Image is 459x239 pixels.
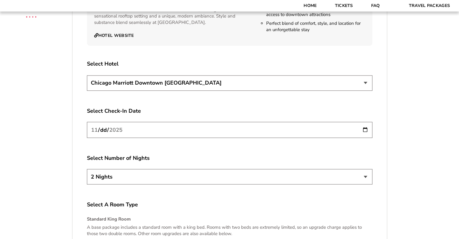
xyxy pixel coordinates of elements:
[87,60,372,68] label: Select Hotel
[266,20,365,33] li: Perfect blend of comfort, style, and location for an unforgettable stay
[87,107,372,115] label: Select Check-In Date
[18,3,44,29] img: CBS Sports Thanksgiving Classic
[87,216,372,222] h4: Standard King Room
[87,201,372,208] label: Select A Room Type
[94,33,134,38] a: Hotel Website
[87,224,372,237] p: A base package includes a standard room with a king bed. Rooms with two beds are extremely limite...
[87,154,372,162] label: Select Number of Nights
